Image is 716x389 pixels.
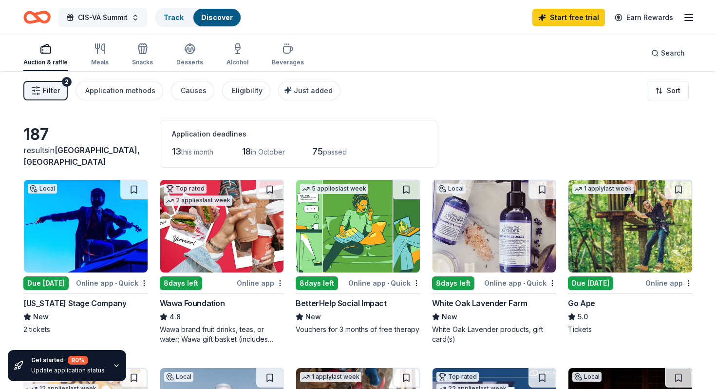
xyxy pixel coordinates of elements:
[323,148,347,156] span: passed
[312,146,323,156] span: 75
[23,125,148,144] div: 187
[76,277,148,289] div: Online app Quick
[296,297,386,309] div: BetterHelp Social Impact
[23,145,140,167] span: in
[278,81,340,100] button: Just added
[643,43,693,63] button: Search
[432,179,557,344] a: Image for White Oak Lavender FarmLocal8days leftOnline app•QuickWhite Oak Lavender FarmNewWhite O...
[164,13,184,21] a: Track
[91,39,109,71] button: Meals
[91,58,109,66] div: Meals
[172,128,425,140] div: Application deadlines
[23,58,68,66] div: Auction & raffle
[160,297,225,309] div: Wawa Foundation
[572,372,602,382] div: Local
[348,277,420,289] div: Online app Quick
[296,325,420,334] div: Vouchers for 3 months of free therapy
[181,85,207,97] div: Causes
[43,85,60,97] span: Filter
[226,39,248,71] button: Alcohol
[436,372,479,382] div: Top rated
[160,179,284,344] a: Image for Wawa FoundationTop rated2 applieslast week8days leftOnline appWawa Foundation4.8Wawa br...
[160,325,284,344] div: Wawa brand fruit drinks, teas, or water; Wawa gift basket (includes Wawa products and coupons)
[296,276,338,290] div: 8 days left
[172,146,181,156] span: 13
[31,367,105,374] div: Update application status
[181,148,213,156] span: this month
[170,311,181,323] span: 4.8
[24,180,148,272] img: Image for Virginia Stage Company
[28,184,57,194] div: Local
[132,58,153,66] div: Snacks
[609,9,679,26] a: Earn Rewards
[272,58,304,66] div: Beverages
[176,39,203,71] button: Desserts
[23,145,140,167] span: [GEOGRAPHIC_DATA], [GEOGRAPHIC_DATA]
[68,356,88,365] div: 80 %
[568,180,692,272] img: Image for Go Ape
[164,184,207,194] div: Top rated
[305,311,321,323] span: New
[176,58,203,66] div: Desserts
[171,81,214,100] button: Causes
[78,12,128,23] span: CIS-VA Summit
[568,297,595,309] div: Go Ape
[33,311,49,323] span: New
[23,144,148,168] div: results
[232,85,263,97] div: Eligibility
[296,180,420,272] img: Image for BetterHelp Social Impact
[23,325,148,334] div: 2 tickets
[31,356,105,365] div: Get started
[568,179,693,334] a: Image for Go Ape1 applylast weekDue [DATE]Online appGo Ape5.0Tickets
[568,325,693,334] div: Tickets
[164,372,193,382] div: Local
[201,13,233,21] a: Discover
[532,9,605,26] a: Start free trial
[296,179,420,334] a: Image for BetterHelp Social Impact5 applieslast week8days leftOnline app•QuickBetterHelp Social I...
[23,39,68,71] button: Auction & raffle
[23,6,51,29] a: Home
[132,39,153,71] button: Snacks
[661,47,685,59] span: Search
[523,279,525,287] span: •
[85,85,155,97] div: Application methods
[251,148,285,156] span: in October
[432,276,474,290] div: 8 days left
[300,184,368,194] div: 5 applies last week
[242,146,251,156] span: 18
[23,81,68,100] button: Filter2
[155,8,242,27] button: TrackDiscover
[75,81,163,100] button: Application methods
[578,311,588,323] span: 5.0
[58,8,147,27] button: CIS-VA Summit
[436,184,466,194] div: Local
[433,180,556,272] img: Image for White Oak Lavender Farm
[432,325,557,344] div: White Oak Lavender products, gift card(s)
[667,85,680,97] span: Sort
[237,277,284,289] div: Online app
[164,195,232,206] div: 2 applies last week
[23,276,69,290] div: Due [DATE]
[387,279,389,287] span: •
[115,279,117,287] span: •
[484,277,556,289] div: Online app Quick
[647,81,689,100] button: Sort
[294,86,333,95] span: Just added
[62,77,72,87] div: 2
[23,179,148,334] a: Image for Virginia Stage CompanyLocalDue [DATE]Online app•Quick[US_STATE] Stage CompanyNew2 tickets
[160,180,284,272] img: Image for Wawa Foundation
[432,297,528,309] div: White Oak Lavender Farm
[160,276,202,290] div: 8 days left
[272,39,304,71] button: Beverages
[442,311,457,323] span: New
[226,58,248,66] div: Alcohol
[645,277,693,289] div: Online app
[222,81,270,100] button: Eligibility
[300,372,361,382] div: 1 apply last week
[572,184,634,194] div: 1 apply last week
[568,276,613,290] div: Due [DATE]
[23,297,126,309] div: [US_STATE] Stage Company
